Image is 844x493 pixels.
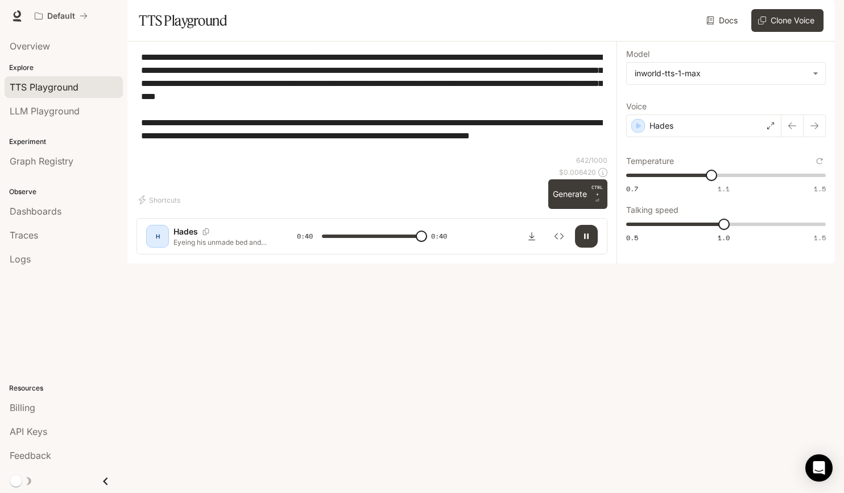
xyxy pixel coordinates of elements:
button: Copy Voice ID [198,228,214,235]
span: 1.5 [814,233,826,243]
div: Open Intercom Messenger [805,454,833,482]
span: 0.5 [626,233,638,243]
p: Hades [173,226,198,237]
span: 0:40 [297,231,313,242]
button: Reset to default [813,155,826,167]
p: Default [47,11,75,21]
div: inworld-tts-1-max [635,68,807,79]
span: 0.7 [626,184,638,194]
p: Eyeing his unmade bed and wrinkled sheets I noticed how visibly dirty they were. I noticed some [... [173,237,270,247]
p: CTRL + [591,184,603,198]
p: Voice [626,102,647,110]
button: Download audio [520,225,543,248]
p: ⏎ [591,184,603,204]
button: Clone Voice [751,9,824,32]
a: Docs [704,9,742,32]
button: All workspaces [30,5,93,27]
span: 1.0 [718,233,730,243]
button: GenerateCTRL +⏎ [548,179,607,209]
span: 1.1 [718,184,730,194]
p: Temperature [626,157,674,165]
button: Inspect [548,225,570,248]
p: Hades [649,120,673,132]
div: H [148,227,167,245]
h1: TTS Playground [139,9,227,32]
p: Talking speed [626,206,678,214]
span: 0:40 [431,231,447,242]
button: Shortcuts [136,191,185,209]
span: 1.5 [814,184,826,194]
div: inworld-tts-1-max [627,63,825,84]
p: Model [626,50,649,58]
